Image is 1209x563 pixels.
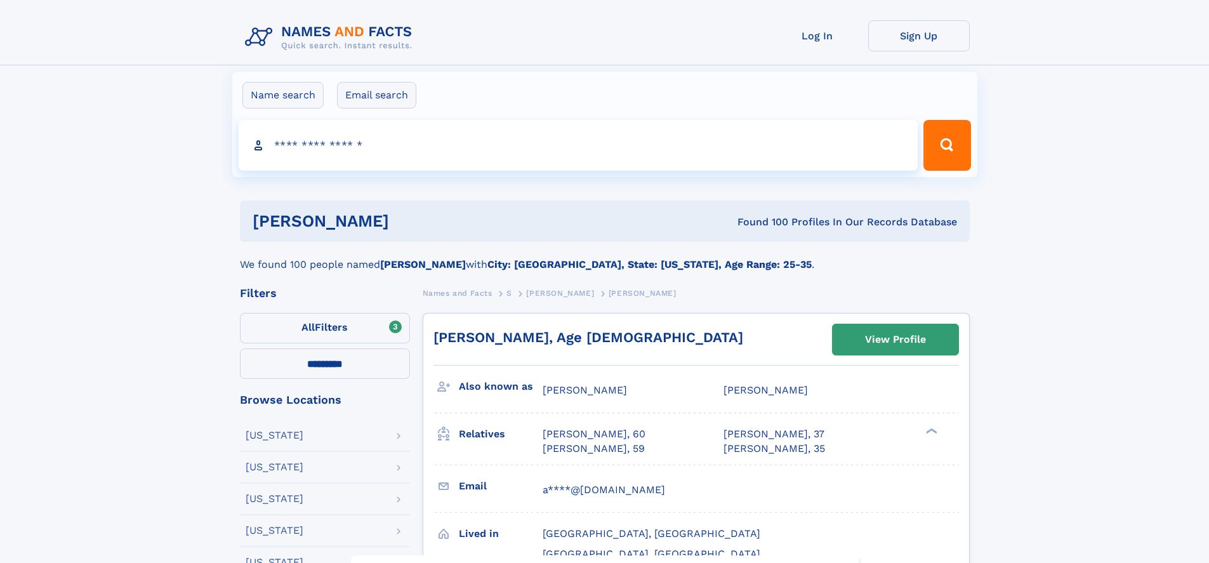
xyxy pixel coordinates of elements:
[240,288,410,299] div: Filters
[609,289,677,298] span: [PERSON_NAME]
[459,376,543,397] h3: Also known as
[239,120,918,171] input: search input
[543,548,760,560] span: [GEOGRAPHIC_DATA], [GEOGRAPHIC_DATA]
[240,394,410,406] div: Browse Locations
[487,258,812,270] b: City: [GEOGRAPHIC_DATA], State: [US_STATE], Age Range: 25-35
[543,442,645,456] a: [PERSON_NAME], 59
[506,285,512,301] a: S
[301,321,315,333] span: All
[923,427,938,435] div: ❯
[723,427,824,441] a: [PERSON_NAME], 37
[337,82,416,109] label: Email search
[526,289,594,298] span: [PERSON_NAME]
[246,494,303,504] div: [US_STATE]
[723,442,825,456] a: [PERSON_NAME], 35
[526,285,594,301] a: [PERSON_NAME]
[506,289,512,298] span: S
[459,475,543,497] h3: Email
[423,285,492,301] a: Names and Facts
[868,20,970,51] a: Sign Up
[380,258,466,270] b: [PERSON_NAME]
[563,215,957,229] div: Found 100 Profiles In Our Records Database
[246,462,303,472] div: [US_STATE]
[240,20,423,55] img: Logo Names and Facts
[543,427,645,441] a: [PERSON_NAME], 60
[242,82,324,109] label: Name search
[433,329,743,345] a: [PERSON_NAME], Age [DEMOGRAPHIC_DATA]
[240,313,410,343] label: Filters
[246,430,303,440] div: [US_STATE]
[246,526,303,536] div: [US_STATE]
[923,120,970,171] button: Search Button
[253,213,564,229] h1: [PERSON_NAME]
[865,325,926,354] div: View Profile
[723,384,808,396] span: [PERSON_NAME]
[543,384,627,396] span: [PERSON_NAME]
[543,527,760,540] span: [GEOGRAPHIC_DATA], [GEOGRAPHIC_DATA]
[240,242,970,272] div: We found 100 people named with .
[833,324,958,355] a: View Profile
[459,523,543,545] h3: Lived in
[767,20,868,51] a: Log In
[459,423,543,445] h3: Relatives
